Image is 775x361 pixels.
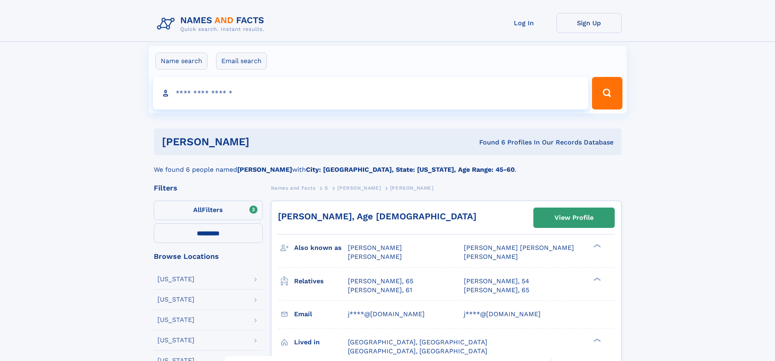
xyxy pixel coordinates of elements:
[348,253,402,260] span: [PERSON_NAME]
[337,185,381,191] span: [PERSON_NAME]
[154,155,622,175] div: We found 6 people named with .
[237,166,292,173] b: [PERSON_NAME]
[193,206,202,214] span: All
[271,183,316,193] a: Names and Facts
[464,244,574,252] span: [PERSON_NAME] [PERSON_NAME]
[157,317,194,323] div: [US_STATE]
[154,13,271,35] img: Logo Names and Facts
[294,307,348,321] h3: Email
[348,244,402,252] span: [PERSON_NAME]
[325,183,328,193] a: S
[534,208,614,228] a: View Profile
[157,337,194,343] div: [US_STATE]
[364,138,613,147] div: Found 6 Profiles In Our Records Database
[348,338,487,346] span: [GEOGRAPHIC_DATA], [GEOGRAPHIC_DATA]
[592,276,601,282] div: ❯
[557,13,622,33] a: Sign Up
[390,185,434,191] span: [PERSON_NAME]
[491,13,557,33] a: Log In
[464,277,529,286] a: [PERSON_NAME], 54
[154,184,263,192] div: Filters
[348,277,413,286] a: [PERSON_NAME], 65
[216,53,267,70] label: Email search
[294,335,348,349] h3: Lived in
[464,286,529,295] a: [PERSON_NAME], 65
[154,253,263,260] div: Browse Locations
[592,337,601,343] div: ❯
[153,77,589,109] input: search input
[555,208,594,227] div: View Profile
[348,347,487,355] span: [GEOGRAPHIC_DATA], [GEOGRAPHIC_DATA]
[592,243,601,249] div: ❯
[306,166,515,173] b: City: [GEOGRAPHIC_DATA], State: [US_STATE], Age Range: 45-60
[154,201,263,220] label: Filters
[278,211,476,221] a: [PERSON_NAME], Age [DEMOGRAPHIC_DATA]
[464,253,518,260] span: [PERSON_NAME]
[592,77,622,109] button: Search Button
[337,183,381,193] a: [PERSON_NAME]
[294,241,348,255] h3: Also known as
[162,137,365,147] h1: [PERSON_NAME]
[155,53,207,70] label: Name search
[348,286,412,295] a: [PERSON_NAME], 61
[157,296,194,303] div: [US_STATE]
[294,274,348,288] h3: Relatives
[157,276,194,282] div: [US_STATE]
[325,185,328,191] span: S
